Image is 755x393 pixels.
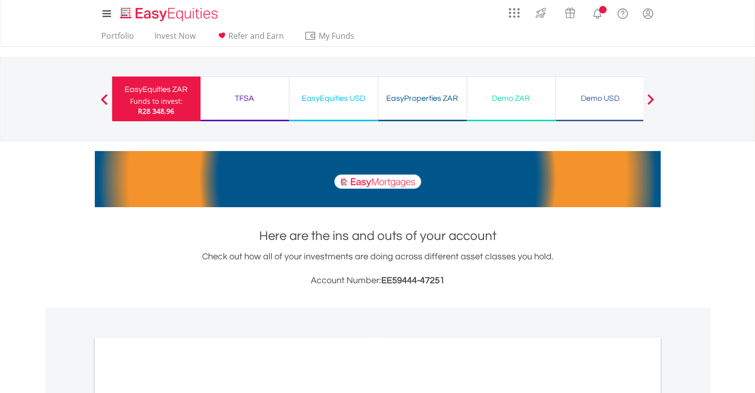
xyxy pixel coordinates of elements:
div: Demo USD [562,91,638,105]
div: EasyEquities USD [295,91,372,105]
div: EasyEquities ZAR [118,82,195,96]
a: Home page [116,2,222,22]
a: Refer and Earn [212,31,288,46]
span: My Funds [304,29,369,42]
a: Notifications [585,2,610,22]
img: EasyEquities_Logo.png [118,6,222,22]
div: Funds to invest: [130,96,183,106]
button: Previous [94,99,114,109]
a: My Profile [635,2,661,24]
a: AppsGrid [502,2,526,18]
img: thrive-v2.svg [533,5,549,21]
a: Invest Now [150,31,200,46]
span: EE59444-47251 [381,276,445,285]
h3: Account Number: [95,274,661,288]
div: EasyProperties ZAR [384,91,461,105]
h1: Here are the ins and outs of your account [95,227,661,245]
img: vouchers-v2.svg [562,5,578,21]
img: EasyMortage Promotion Banner [95,151,661,207]
img: grid-menu-icon.svg [509,7,520,18]
div: TFSA [206,91,283,105]
span: Refer and Earn [228,30,284,41]
div: Check out how all of your investments are doing across different asset classes you hold. [95,250,661,288]
div: Demo ZAR [473,91,549,105]
span: R28 348.96 [138,106,174,116]
a: FAQ's and Support [610,2,635,22]
a: Vouchers [555,2,585,21]
button: Next [641,99,661,109]
a: Portfolio [97,31,138,46]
